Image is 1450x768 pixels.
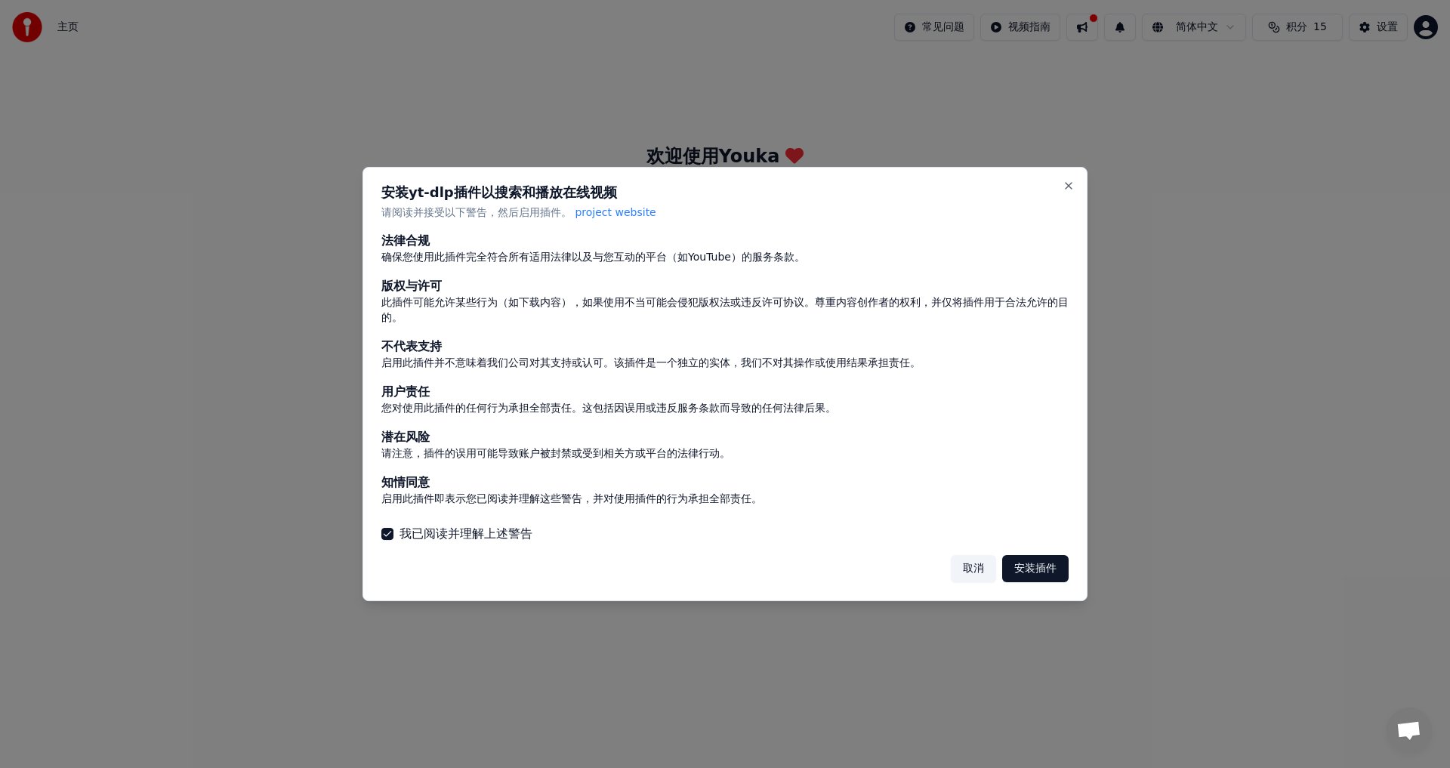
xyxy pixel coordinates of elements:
button: 取消 [951,555,996,582]
div: 此插件可能允许某些行为（如下载内容），如果使用不当可能会侵犯版权法或违反许可协议。尊重内容创作者的权利，并仅将插件用于合法允许的目的。 [381,296,1069,326]
h2: 安装yt-dlp插件以搜索和播放在线视频 [381,186,1069,199]
div: 启用此插件并不意味着我们公司对其支持或认可。该插件是一个独立的实体，我们不对其操作或使用结果承担责任。 [381,356,1069,372]
div: 版权与许可 [381,278,1069,296]
div: 知情同意 [381,473,1069,492]
label: 我已阅读并理解上述警告 [400,525,532,543]
div: 您对使用此插件的任何行为承担全部责任。这包括因误用或违反服务条款而导致的任何法律后果。 [381,401,1069,416]
div: 请注意，插件的误用可能导致账户被封禁或受到相关方或平台的法律行动。 [381,446,1069,461]
div: 确保您使用此插件完全符合所有适用法律以及与您互动的平台（如YouTube）的服务条款。 [381,251,1069,266]
div: 法律合规 [381,233,1069,251]
div: 启用此插件即表示您已阅读并理解这些警告，并对使用插件的行为承担全部责任。 [381,492,1069,507]
div: 潜在风险 [381,428,1069,446]
button: 安装插件 [1002,555,1069,582]
span: project website [575,206,656,218]
div: 用户责任 [381,383,1069,401]
div: 不代表支持 [381,338,1069,356]
p: 请阅读并接受以下警告，然后启用插件。 [381,205,1069,221]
